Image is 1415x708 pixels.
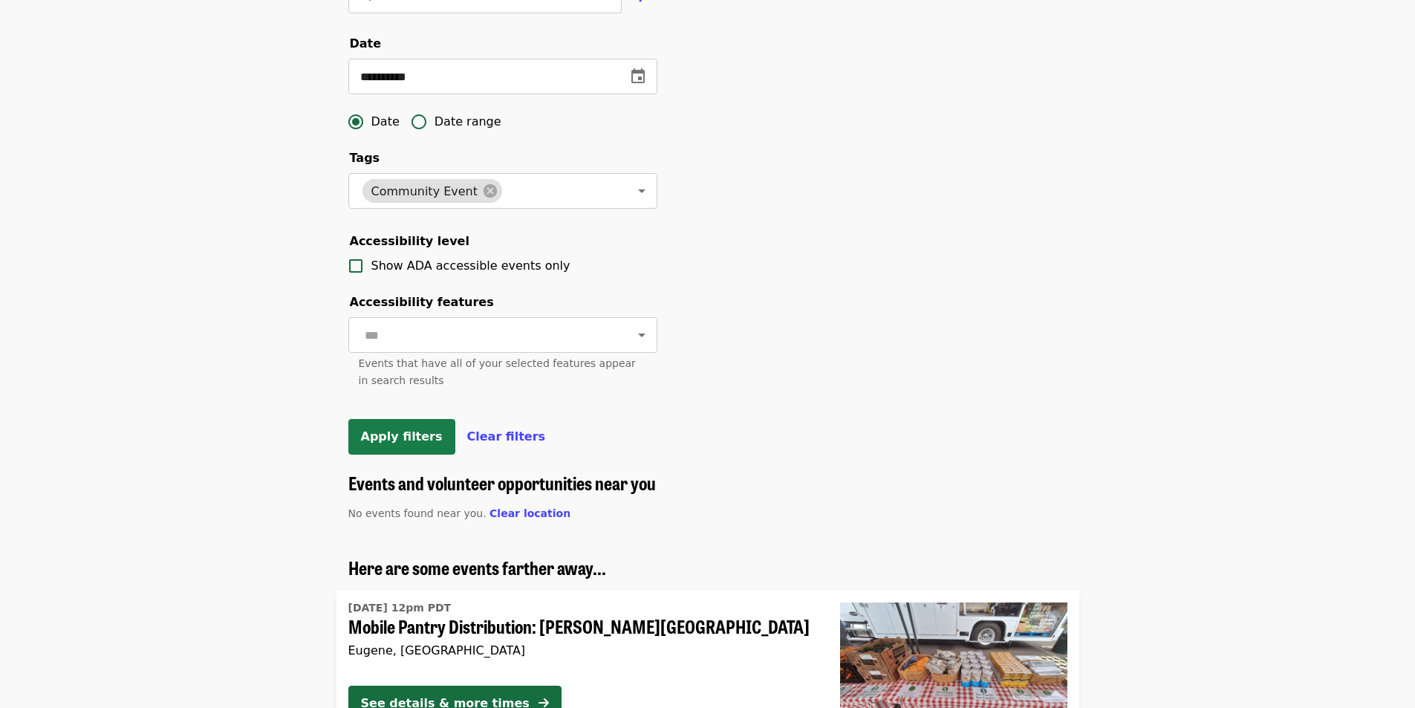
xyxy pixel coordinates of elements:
span: Mobile Pantry Distribution: [PERSON_NAME][GEOGRAPHIC_DATA] [348,616,816,637]
span: Accessibility level [350,234,469,248]
span: Show ADA accessible events only [371,259,570,273]
button: Clear location [489,506,570,522]
span: Here are some events farther away... [348,554,606,580]
time: [DATE] 12pm PDT [348,600,452,616]
span: Tags [350,151,380,165]
button: Apply filters [348,419,455,455]
span: No events found near you. [348,507,487,519]
span: Events that have all of your selected features appear in search results [359,357,636,386]
button: Clear filters [467,428,546,446]
div: Community Event [362,179,503,203]
span: Events and volunteer opportunities near you [348,470,656,496]
span: Clear filters [467,429,546,444]
button: Open [631,181,652,201]
span: Apply filters [361,429,443,444]
span: Accessibility features [350,295,494,309]
span: Date [371,113,400,131]
span: Date [350,36,382,51]
span: Clear location [489,507,570,519]
div: Eugene, [GEOGRAPHIC_DATA] [348,643,816,657]
span: Date range [435,113,501,131]
button: change date [620,59,656,94]
button: Open [631,325,652,345]
span: Community Event [362,184,487,198]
